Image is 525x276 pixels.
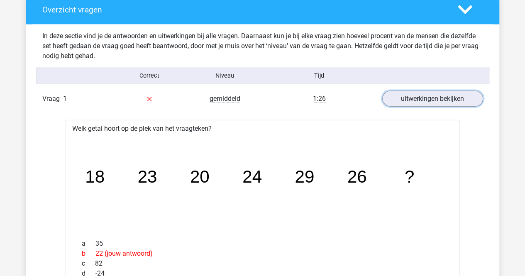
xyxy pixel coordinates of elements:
[76,249,450,259] div: 22 (jouw antwoord)
[262,71,376,81] div: Tijd
[82,249,95,259] span: b
[85,167,105,187] tspan: 18
[36,31,489,61] div: In deze sectie vind je de antwoorden en uitwerkingen bij alle vragen. Daarnaast kun je bij elke v...
[313,95,326,103] span: 1:26
[190,167,210,187] tspan: 20
[382,91,483,107] a: uitwerkingen bekijken
[76,259,450,269] div: 82
[137,167,157,187] tspan: 23
[210,95,240,103] span: gemiddeld
[42,94,63,104] span: Vraag
[405,167,415,187] tspan: ?
[243,167,262,187] tspan: 24
[348,167,367,187] tspan: 26
[42,5,445,15] h4: Overzicht vragen
[63,95,67,103] span: 1
[187,71,263,81] div: Niveau
[76,239,450,249] div: 35
[112,71,187,81] div: Correct
[295,167,315,187] tspan: 29
[82,259,95,269] span: c
[82,239,95,249] span: a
